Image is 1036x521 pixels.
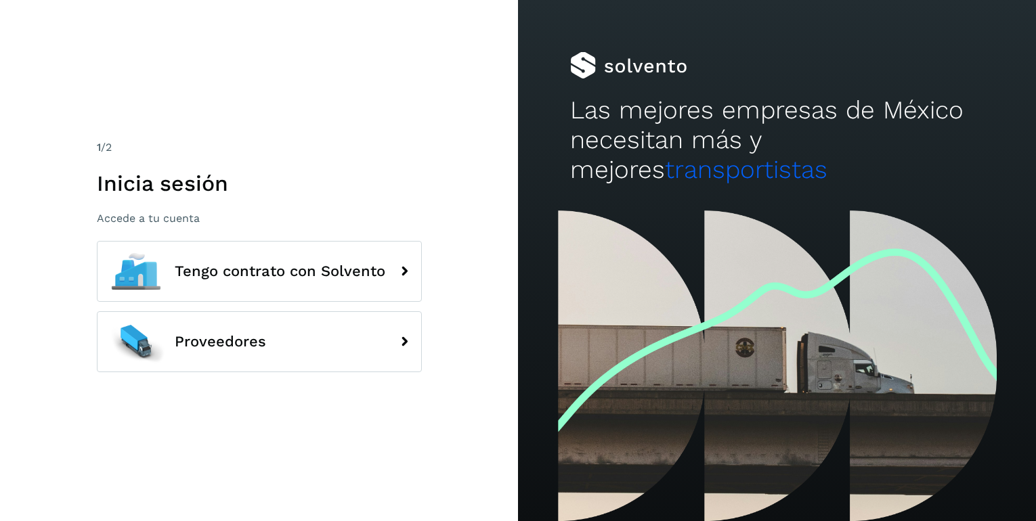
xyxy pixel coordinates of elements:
[665,155,827,184] span: transportistas
[97,241,422,302] button: Tengo contrato con Solvento
[97,141,101,154] span: 1
[175,334,266,350] span: Proveedores
[97,212,422,225] p: Accede a tu cuenta
[570,95,985,185] h2: Las mejores empresas de México necesitan más y mejores
[97,139,422,156] div: /2
[97,311,422,372] button: Proveedores
[175,263,385,279] span: Tengo contrato con Solvento
[97,171,422,196] h1: Inicia sesión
